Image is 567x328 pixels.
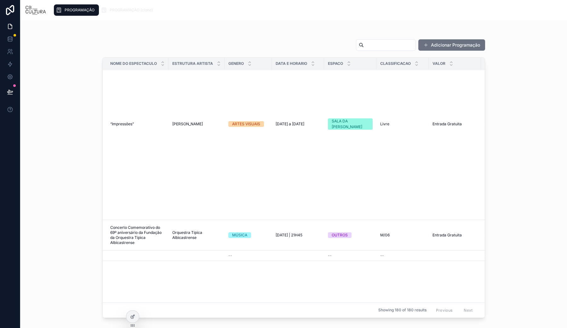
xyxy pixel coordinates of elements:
a: Orquestra Típica Albicastrense [172,230,221,240]
span: [DATE] | 21H45 [276,233,302,238]
a: Livre [380,122,425,127]
span: -- [328,253,332,258]
span: M/06 [380,233,390,238]
span: Genero [228,61,244,66]
span: Valor [432,61,445,66]
span: Entrada Gratuita [432,122,462,127]
a: [DATE] a [DATE] [276,122,320,127]
a: SALA DA [PERSON_NAME] [328,118,373,130]
a: ARTES VISUAIS [228,121,268,127]
span: Espaco [328,61,343,66]
span: Data E Horario [276,61,307,66]
img: App logo [25,5,46,15]
a: Entrada Gratuita [432,122,477,127]
span: PROGRAMAÇÃO (clone) [110,8,153,13]
div: MÚSICA [232,232,247,238]
span: [DATE] a [DATE] [276,122,304,127]
a: -- [380,253,425,258]
a: [DATE] | 21H45 [276,233,320,238]
a: [PERSON_NAME] [172,122,221,127]
span: Nome Do Espectaculo [110,61,157,66]
span: -- [228,253,232,258]
span: [PERSON_NAME] [172,122,203,127]
div: ARTES VISUAIS [232,121,260,127]
a: MÚSICA [228,232,268,238]
a: M/06 [380,233,425,238]
a: -- [228,253,268,258]
a: -- [328,253,373,258]
a: “Impressões” [110,122,165,127]
div: SALA DA [PERSON_NAME] [332,118,369,130]
div: scrollable content [51,3,562,17]
a: PROGRAMAÇÃO (clone) [99,4,157,16]
span: -- [380,253,384,258]
span: Livre [380,122,389,127]
span: Entrada Gratuita [432,233,462,238]
span: Showing 180 of 180 results [378,308,427,313]
div: OUTROS [332,232,348,238]
span: “Impressões” [110,122,134,127]
a: OUTROS [328,232,373,238]
span: Estrutura Artista [172,61,213,66]
span: PROGRAMAÇÃO [65,8,94,13]
a: PROGRAMAÇÃO [54,4,99,16]
button: Adicionar Programação [418,39,485,51]
a: Concerto Comemorativo do 69º aniversário da Fundação da Orquestra Típica Albicastrense [110,225,165,245]
span: Classificacao [380,61,411,66]
a: Entrada Gratuita [432,233,477,238]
